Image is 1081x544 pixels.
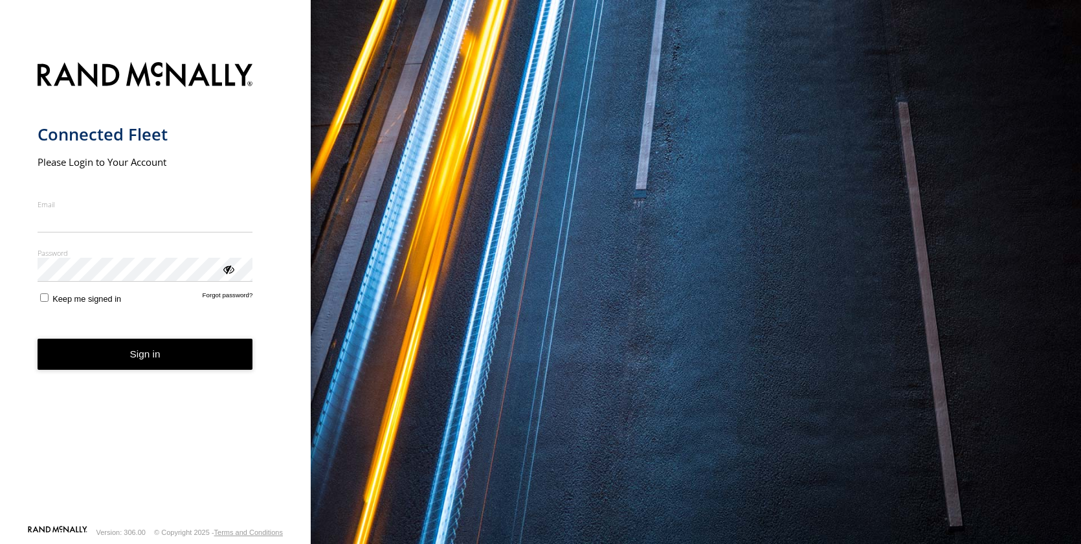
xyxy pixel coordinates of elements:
[52,294,121,304] span: Keep me signed in
[96,528,146,536] div: Version: 306.00
[38,199,253,209] label: Email
[38,248,253,258] label: Password
[40,293,49,302] input: Keep me signed in
[38,54,274,525] form: main
[38,124,253,145] h1: Connected Fleet
[38,339,253,370] button: Sign in
[214,528,283,536] a: Terms and Conditions
[28,526,87,539] a: Visit our Website
[38,155,253,168] h2: Please Login to Your Account
[38,60,253,93] img: Rand McNally
[203,291,253,304] a: Forgot password?
[221,262,234,275] div: ViewPassword
[154,528,283,536] div: © Copyright 2025 -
